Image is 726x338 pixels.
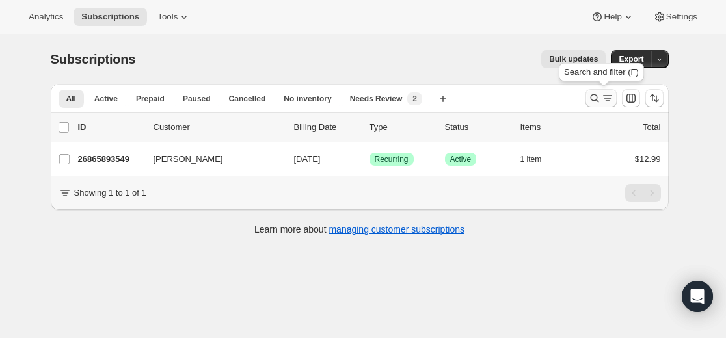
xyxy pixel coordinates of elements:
[284,94,331,104] span: No inventory
[74,8,147,26] button: Subscriptions
[94,94,118,104] span: Active
[294,121,359,134] p: Billing Date
[78,121,661,134] div: IDCustomerBilling DateTypeStatusItemsTotal
[541,50,606,68] button: Bulk updates
[645,89,664,107] button: Sort the results
[604,12,621,22] span: Help
[154,121,284,134] p: Customer
[78,153,143,166] p: 26865893549
[412,94,417,104] span: 2
[74,187,146,200] p: Showing 1 to 1 of 1
[520,150,556,168] button: 1 item
[645,8,705,26] button: Settings
[635,154,661,164] span: $12.99
[611,50,651,68] button: Export
[445,121,510,134] p: Status
[682,281,713,312] div: Open Intercom Messenger
[51,52,136,66] span: Subscriptions
[29,12,63,22] span: Analytics
[157,12,178,22] span: Tools
[520,154,542,164] span: 1 item
[146,149,276,170] button: [PERSON_NAME]
[78,150,661,168] div: 26865893549[PERSON_NAME][DATE]SuccessRecurringSuccessActive1 item$12.99
[375,154,409,164] span: Recurring
[254,223,464,236] p: Learn more about
[433,90,453,108] button: Create new view
[643,121,660,134] p: Total
[549,54,598,64] span: Bulk updates
[619,54,643,64] span: Export
[520,121,585,134] div: Items
[450,154,472,164] span: Active
[585,89,617,107] button: Search and filter results
[150,8,198,26] button: Tools
[370,121,435,134] div: Type
[294,154,321,164] span: [DATE]
[21,8,71,26] button: Analytics
[583,8,642,26] button: Help
[183,94,211,104] span: Paused
[66,94,76,104] span: All
[329,224,464,235] a: managing customer subscriptions
[350,94,403,104] span: Needs Review
[136,94,165,104] span: Prepaid
[622,89,640,107] button: Customize table column order and visibility
[625,184,661,202] nav: Pagination
[229,94,266,104] span: Cancelled
[666,12,697,22] span: Settings
[154,153,223,166] span: [PERSON_NAME]
[81,12,139,22] span: Subscriptions
[78,121,143,134] p: ID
